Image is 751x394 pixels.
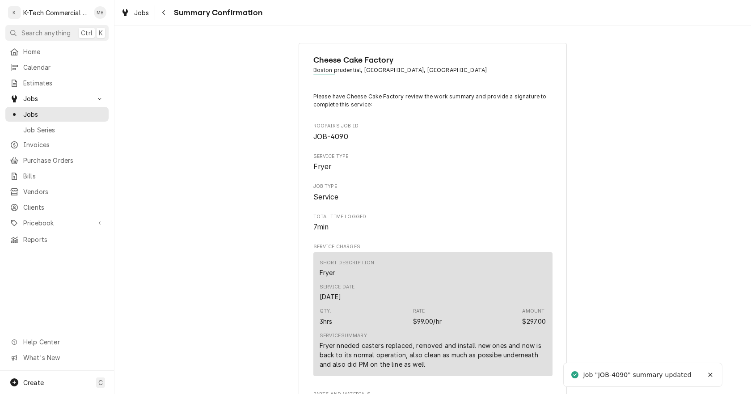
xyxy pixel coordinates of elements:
div: Price [413,308,442,326]
a: Go to What's New [5,350,109,365]
div: Service Type [313,153,553,172]
div: Quantity [320,317,333,326]
div: Mehdi Bazidane's Avatar [94,6,106,19]
div: Client Information [313,54,553,81]
a: Vendors [5,184,109,199]
div: Price [413,317,442,326]
a: Purchase Orders [5,153,109,168]
a: Home [5,44,109,59]
span: Estimates [23,78,104,88]
div: MB [94,6,106,19]
a: Go to Pricebook [5,216,109,230]
div: Service Date [320,284,355,291]
span: Search anything [21,28,71,38]
p: Please have Cheese Cake Factory review the work summary and provide a signature to complete this ... [313,93,553,109]
span: JOB-4090 [313,132,348,141]
button: Navigate back [157,5,171,20]
div: Service Charges [313,243,553,380]
div: Short Description [320,259,375,277]
div: Fryer nneded casters replaced, removed and install new ones and now is back to its normal operati... [320,341,546,369]
span: Roopairs Job ID [313,131,553,142]
a: Invoices [5,137,109,152]
span: Create [23,379,44,386]
span: Home [23,47,104,56]
div: Amount [522,317,546,326]
div: Amount [522,308,546,326]
a: Jobs [5,107,109,122]
span: Vendors [23,187,104,196]
span: Jobs [23,94,91,103]
div: Job "JOB-4090" summary updated [583,370,692,380]
div: Service Date [320,284,355,301]
div: Total Time Logged [313,213,553,233]
span: Pricebook [23,218,91,228]
span: Invoices [23,140,104,149]
span: Ctrl [81,28,93,38]
span: Bills [23,171,104,181]
span: Total Time Logged [313,222,553,233]
span: Service [313,193,339,201]
a: Jobs [117,5,153,20]
span: Roopairs Job ID [313,123,553,130]
span: Name [313,54,553,66]
a: Job Series [5,123,109,137]
span: Total Time Logged [313,213,553,220]
div: K [8,6,21,19]
span: Calendar [23,63,104,72]
a: Calendar [5,60,109,75]
span: 7min [313,223,329,231]
a: Clients [5,200,109,215]
div: K-Tech Commercial Kitchen Repair & Maintenance [23,8,89,17]
div: Rate [413,308,425,315]
span: Job Type [313,192,553,203]
span: Job Type [313,183,553,190]
a: Go to Jobs [5,91,109,106]
span: Help Center [23,337,103,347]
a: Bills [5,169,109,183]
div: Short Description [320,268,335,277]
div: Line Item [313,252,553,376]
button: Search anythingCtrlK [5,25,109,41]
span: C [98,378,103,387]
span: What's New [23,353,103,362]
a: Reports [5,232,109,247]
div: Roopairs Job ID [313,123,553,142]
span: K [99,28,103,38]
div: Amount [522,308,544,315]
div: Job Type [313,183,553,202]
span: Service Charges [313,243,553,250]
span: Service Type [313,161,553,172]
span: Service Type [313,153,553,160]
div: Service Summary [320,332,367,339]
div: Short Description [320,259,375,267]
div: Service Date [320,292,342,301]
div: Quantity [320,308,333,326]
span: Summary Confirmation [171,7,262,19]
span: Purchase Orders [23,156,104,165]
span: Reports [23,235,104,244]
span: Jobs [134,8,149,17]
span: Clients [23,203,104,212]
a: Estimates [5,76,109,90]
span: Job Series [23,125,104,135]
span: Jobs [23,110,104,119]
a: Go to Help Center [5,335,109,349]
span: Fryer [313,162,332,171]
span: Address [313,66,553,74]
div: Service Charges List [313,252,553,380]
div: Qty. [320,308,332,315]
